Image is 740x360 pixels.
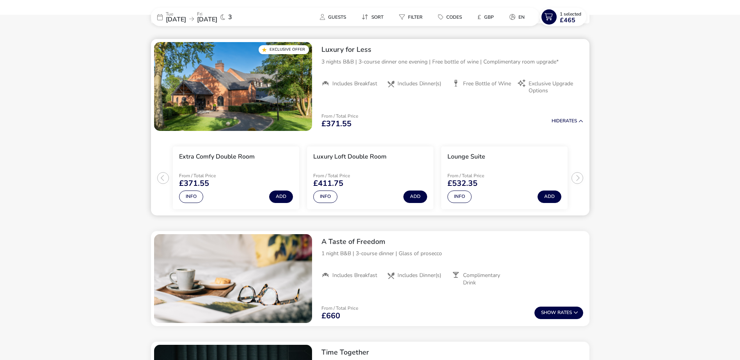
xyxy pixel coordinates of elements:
[321,58,583,66] p: 3 nights B&B | 3-course dinner one evening | Free bottle of wine | Complimentary room upgrade*
[179,180,209,187] span: £371.55
[447,173,514,178] p: From / Total Price
[332,272,377,279] span: Includes Breakfast
[503,11,534,23] naf-pibe-menu-bar-item: en
[471,11,503,23] naf-pibe-menu-bar-item: £GBP
[228,14,232,20] span: 3
[477,13,481,21] i: £
[321,348,583,357] h2: Time Together
[398,272,441,279] span: Includes Dinner(s)
[179,191,203,203] button: Info
[403,191,427,203] button: Add
[447,180,477,187] span: £532.35
[539,8,589,26] naf-pibe-menu-bar-item: 1 Selected£465
[534,307,583,319] button: ShowRates
[314,11,352,23] button: Guests
[321,249,583,258] p: 1 night B&B | 3-course dinner | Glass of prosecco
[166,12,186,16] p: Tue
[446,14,462,20] span: Codes
[538,191,561,203] button: Add
[321,312,340,320] span: £660
[321,306,358,311] p: From / Total Price
[269,191,293,203] button: Add
[484,14,494,20] span: GBP
[313,173,380,178] p: From / Total Price
[552,118,583,124] button: HideRates
[314,11,355,23] naf-pibe-menu-bar-item: Guests
[539,8,586,26] button: 1 Selected£465
[529,80,577,94] span: Exclusive Upgrade Options
[179,173,246,178] p: From / Total Price
[313,153,387,161] h3: Luxury Loft Double Room
[321,237,583,246] h2: A Taste of Freedom
[321,114,358,118] p: From / Total Price
[471,11,500,23] button: £GBP
[169,143,303,212] swiper-slide: 1 / 3
[259,45,309,54] div: Exclusive Offer
[447,191,472,203] button: Info
[313,180,343,187] span: £411.75
[321,45,583,54] h2: Luxury for Less
[166,15,186,24] span: [DATE]
[154,234,312,323] swiper-slide: 1 / 1
[463,80,511,87] span: Free Bottle of Wine
[355,11,393,23] naf-pibe-menu-bar-item: Sort
[197,12,217,16] p: Fri
[541,310,557,315] span: Show
[393,11,429,23] button: Filter
[355,11,390,23] button: Sort
[398,80,441,87] span: Includes Dinner(s)
[447,153,485,161] h3: Lounge Suite
[371,14,383,20] span: Sort
[432,11,468,23] button: Codes
[408,14,422,20] span: Filter
[303,143,437,212] swiper-slide: 2 / 3
[315,39,589,101] div: Luxury for Less3 nights B&B | 3-course dinner one evening | Free bottle of wine | Complimentary r...
[393,11,432,23] naf-pibe-menu-bar-item: Filter
[560,11,581,17] span: 1 Selected
[313,191,337,203] button: Info
[437,143,571,212] swiper-slide: 3 / 3
[321,120,351,128] span: £371.55
[432,11,471,23] naf-pibe-menu-bar-item: Codes
[197,15,217,24] span: [DATE]
[328,14,346,20] span: Guests
[552,118,563,124] span: Hide
[315,231,589,293] div: A Taste of Freedom1 night B&B | 3-course dinner | Glass of proseccoIncludes BreakfastIncludes Din...
[503,11,531,23] button: en
[518,14,525,20] span: en
[560,17,575,23] span: £465
[154,42,312,131] swiper-slide: 1 / 1
[151,8,268,26] div: Tue[DATE]Fri[DATE]3
[332,80,377,87] span: Includes Breakfast
[179,153,255,161] h3: Extra Comfy Double Room
[463,272,511,286] span: Complimentary Drink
